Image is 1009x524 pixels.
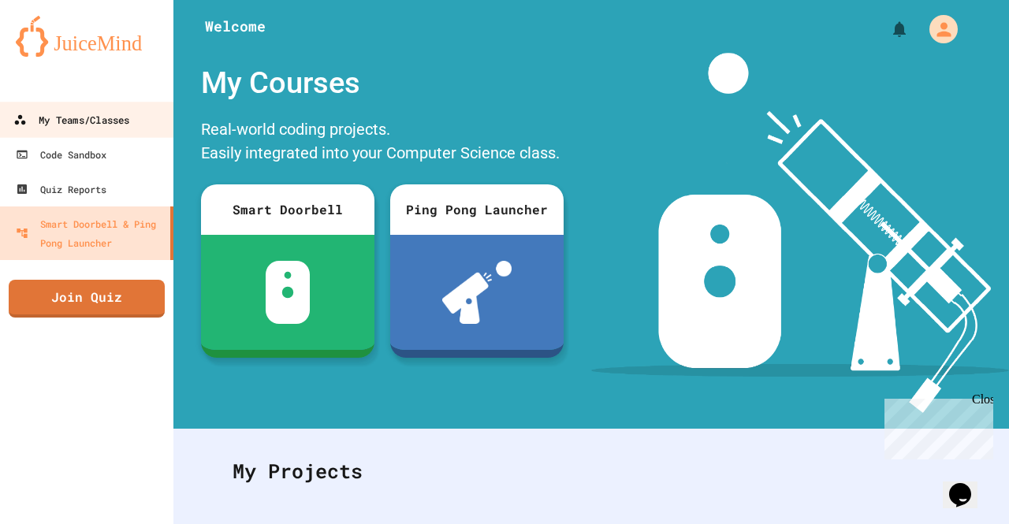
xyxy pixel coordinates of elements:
[13,110,129,130] div: My Teams/Classes
[266,261,311,324] img: sdb-white.svg
[16,214,164,252] div: Smart Doorbell & Ping Pong Launcher
[16,16,158,57] img: logo-orange.svg
[9,280,165,318] a: Join Quiz
[193,53,572,113] div: My Courses
[878,392,993,459] iframe: chat widget
[913,11,962,47] div: My Account
[6,6,109,100] div: Chat with us now!Close
[861,16,913,43] div: My Notifications
[16,180,106,199] div: Quiz Reports
[591,53,1009,413] img: banner-image-my-projects.png
[943,461,993,508] iframe: chat widget
[16,145,106,164] div: Code Sandbox
[390,184,564,235] div: Ping Pong Launcher
[201,184,374,235] div: Smart Doorbell
[193,113,572,173] div: Real-world coding projects. Easily integrated into your Computer Science class.
[442,261,512,324] img: ppl-with-ball.png
[217,440,966,502] div: My Projects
